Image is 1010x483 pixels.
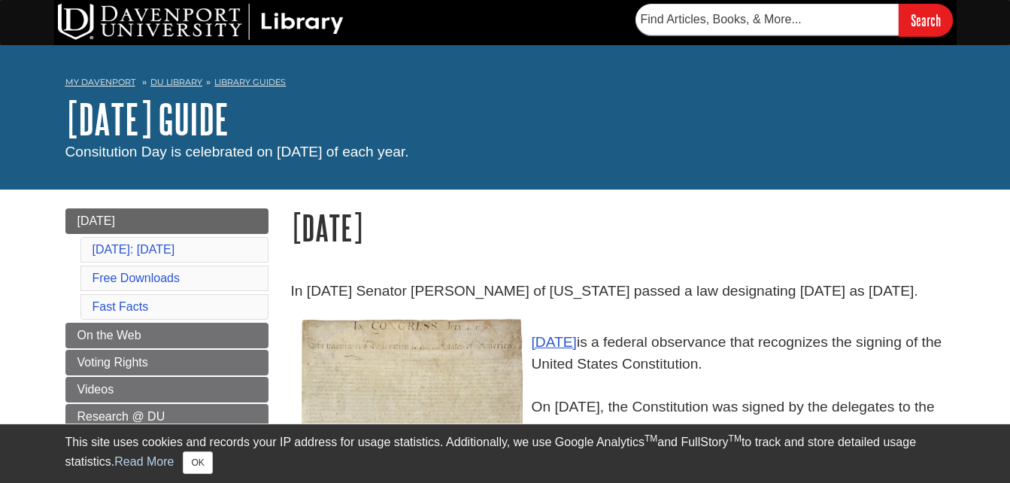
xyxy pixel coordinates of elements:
nav: breadcrumb [65,72,945,96]
a: Fast Facts [93,300,149,313]
form: Searches DU Library's articles, books, and more [635,4,953,36]
h1: [DATE] [291,208,945,247]
a: On the Web [65,323,268,348]
a: Videos [65,377,268,402]
span: Research @ DU [77,410,165,423]
input: Search [899,4,953,36]
span: Voting Rights [77,356,148,369]
p: In [DATE] Senator [PERSON_NAME] of [US_STATE] passed a law designating [DATE] as [DATE]. [291,281,945,302]
a: Free Downloads [93,272,180,284]
sup: TM [729,433,742,444]
a: [DATE] [532,334,577,350]
a: [DATE]: [DATE] [93,243,175,256]
a: Voting Rights [65,350,268,375]
div: This site uses cookies and records your IP address for usage statistics. Additionally, we use Goo... [65,433,945,474]
a: Library Guides [214,77,286,87]
span: On the Web [77,329,141,342]
span: Videos [77,383,114,396]
button: Close [183,451,212,474]
a: [DATE] Guide [65,96,229,142]
a: Research @ DU [65,404,268,430]
sup: TM [645,433,657,444]
a: My Davenport [65,76,135,89]
a: [DATE] [65,208,268,234]
a: Read More [114,455,174,468]
span: Consitution Day is celebrated on [DATE] of each year. [65,144,409,159]
img: DU Library [58,4,344,40]
a: DU Library [150,77,202,87]
span: [DATE] [77,214,115,227]
div: Guide Page Menu [65,208,268,457]
input: Find Articles, Books, & More... [635,4,899,35]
